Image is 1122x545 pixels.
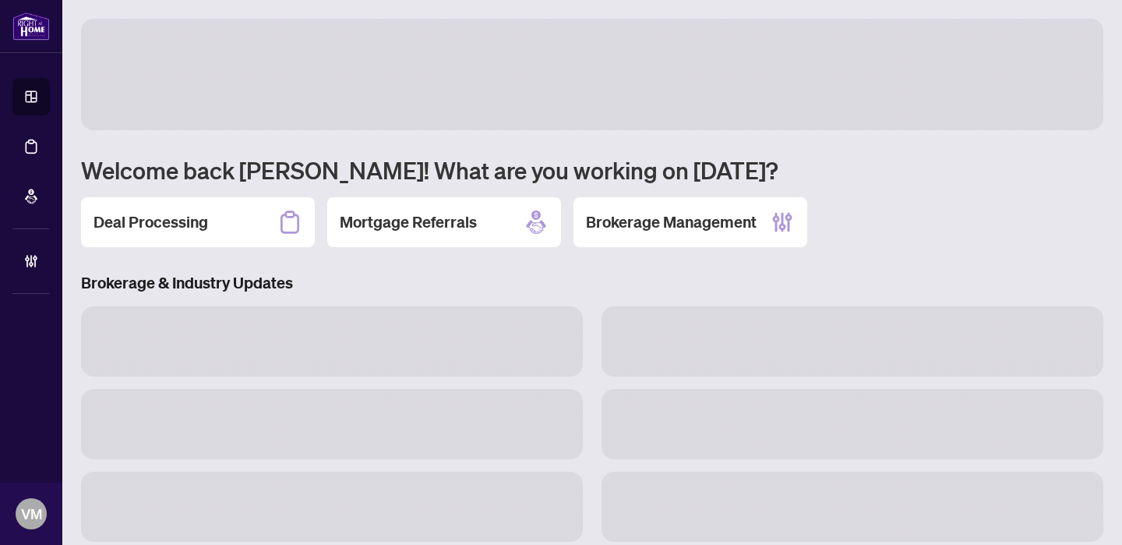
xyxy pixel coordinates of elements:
img: logo [12,12,50,41]
span: VM [21,503,42,525]
h1: Welcome back [PERSON_NAME]! What are you working on [DATE]? [81,155,1103,185]
h2: Mortgage Referrals [340,211,477,233]
h2: Deal Processing [93,211,208,233]
h3: Brokerage & Industry Updates [81,272,1103,294]
h2: Brokerage Management [586,211,757,233]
